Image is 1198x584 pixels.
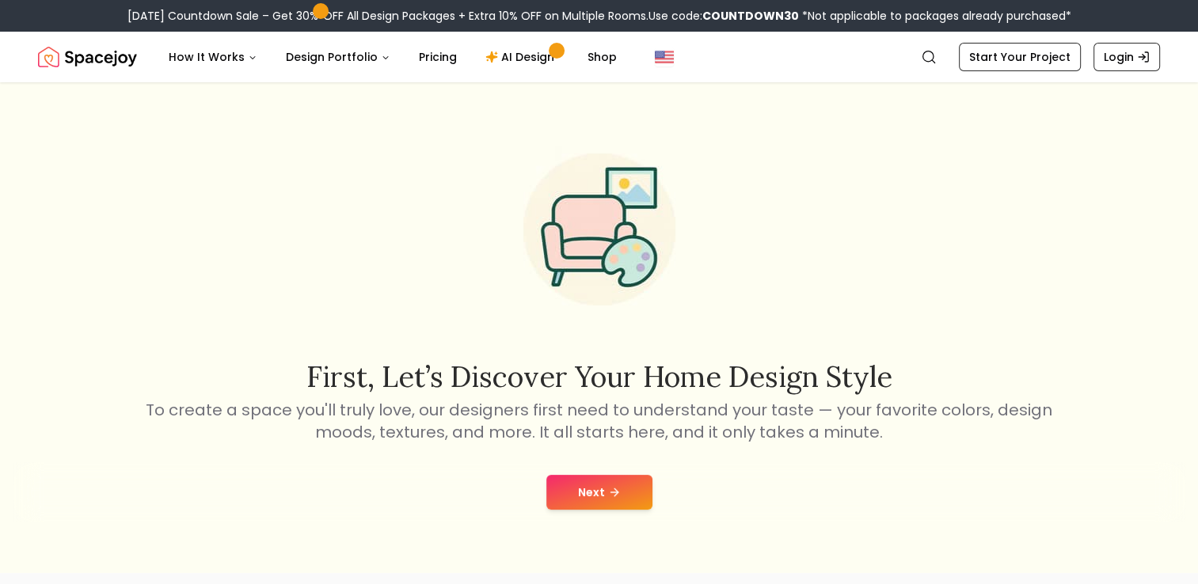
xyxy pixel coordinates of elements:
[546,475,652,510] button: Next
[498,128,701,331] img: Start Style Quiz Illustration
[38,32,1160,82] nav: Global
[156,41,270,73] button: How It Works
[473,41,572,73] a: AI Design
[143,399,1055,443] p: To create a space you'll truly love, our designers first need to understand your taste — your fav...
[127,8,1071,24] div: [DATE] Countdown Sale – Get 30% OFF All Design Packages + Extra 10% OFF on Multiple Rooms.
[1093,43,1160,71] a: Login
[648,8,799,24] span: Use code:
[702,8,799,24] b: COUNTDOWN30
[655,47,674,66] img: United States
[406,41,470,73] a: Pricing
[799,8,1071,24] span: *Not applicable to packages already purchased*
[273,41,403,73] button: Design Portfolio
[156,41,629,73] nav: Main
[38,41,137,73] a: Spacejoy
[575,41,629,73] a: Shop
[143,361,1055,392] h2: First, let’s discover your home design style
[959,43,1081,71] a: Start Your Project
[38,41,137,73] img: Spacejoy Logo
